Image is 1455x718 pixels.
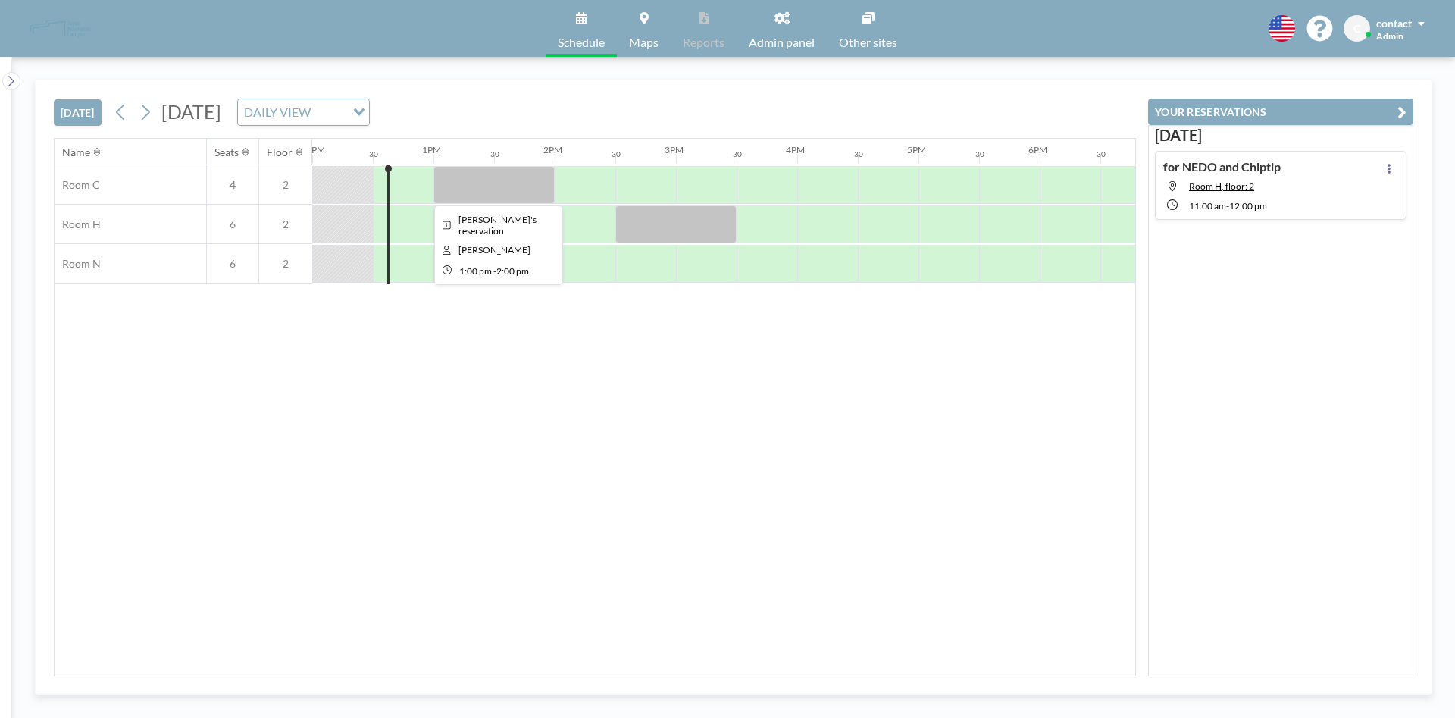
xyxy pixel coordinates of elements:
div: 30 [369,149,378,159]
div: 5PM [907,144,926,155]
div: 12PM [301,144,325,155]
div: Name [62,146,90,159]
span: contact [1376,17,1412,30]
span: Reports [683,36,724,49]
div: 30 [854,149,863,159]
img: organization-logo [24,14,97,44]
div: 30 [490,149,499,159]
div: 6PM [1028,144,1047,155]
span: 6 [207,218,258,231]
div: 2PM [543,144,562,155]
span: Kazuo's reservation [458,214,537,237]
span: C [1353,22,1360,36]
span: Maps [629,36,659,49]
span: Room H [55,218,101,231]
div: 3PM [665,144,684,155]
h4: for NEDO and Chiptip [1163,159,1281,174]
button: [DATE] [54,99,102,126]
span: Schedule [558,36,605,49]
span: 12:00 PM [1229,200,1267,212]
span: Room H, floor: 2 [1189,180,1254,192]
div: 30 [975,149,984,159]
div: Seats [214,146,239,159]
span: 2:00 PM [496,265,529,277]
div: Search for option [238,99,369,125]
span: Admin [1376,30,1403,42]
span: 2 [259,257,312,271]
span: 11:00 AM [1189,200,1226,212]
span: - [493,265,496,277]
span: [DATE] [161,100,221,123]
span: 2 [259,178,312,192]
span: 6 [207,257,258,271]
input: Search for option [315,102,344,122]
span: 1:00 PM [459,265,492,277]
span: Other sites [839,36,897,49]
button: YOUR RESERVATIONS [1148,99,1413,125]
div: 4PM [786,144,805,155]
span: DAILY VIEW [241,102,314,122]
h3: [DATE] [1155,126,1406,145]
span: Kazuo Okumura [458,244,530,256]
span: Room C [55,178,100,192]
div: 30 [1097,149,1106,159]
div: Floor [267,146,293,159]
span: 4 [207,178,258,192]
div: 1PM [422,144,441,155]
span: Room N [55,257,101,271]
div: 30 [612,149,621,159]
span: - [1226,200,1229,212]
div: 30 [733,149,742,159]
span: Admin panel [749,36,815,49]
span: 2 [259,218,312,231]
